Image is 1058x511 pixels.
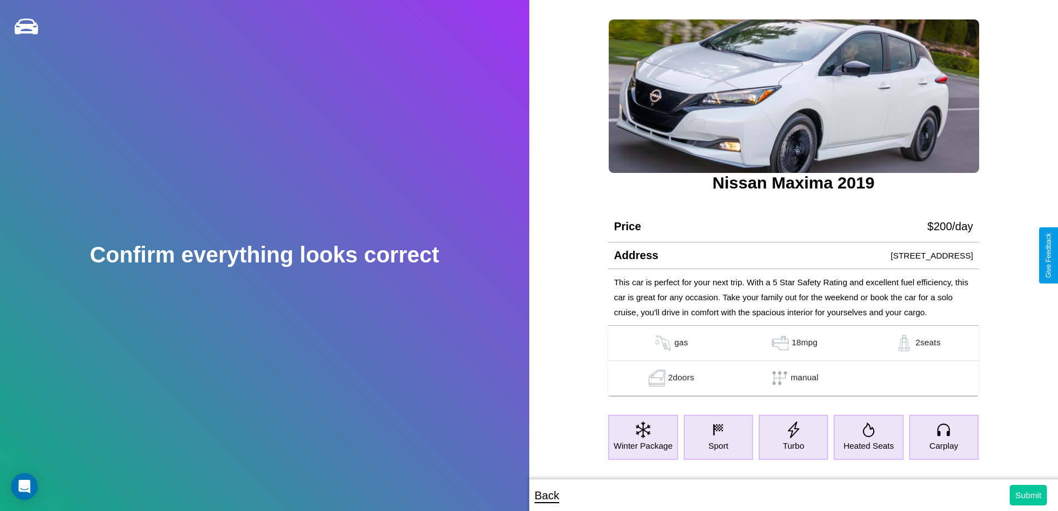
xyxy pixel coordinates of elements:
[11,473,38,500] div: Open Intercom Messenger
[769,335,791,351] img: gas
[930,438,959,453] p: Carplay
[783,438,804,453] p: Turbo
[927,216,973,236] p: $ 200 /day
[90,242,439,267] h2: Confirm everything looks correct
[891,248,973,263] p: [STREET_ADDRESS]
[915,335,940,351] p: 2 seats
[791,335,818,351] p: 18 mpg
[614,220,641,233] h4: Price
[844,438,894,453] p: Heated Seats
[614,275,973,320] p: This car is perfect for your next trip. With a 5 Star Safety Rating and excellent fuel efficiency...
[614,249,658,262] h4: Address
[614,438,673,453] p: Winter Package
[535,485,559,505] p: Back
[608,173,979,192] h3: Nissan Maxima 2019
[646,370,668,386] img: gas
[708,438,728,453] p: Sport
[674,335,688,351] p: gas
[668,370,694,386] p: 2 doors
[791,370,819,386] p: manual
[1010,485,1047,505] button: Submit
[608,326,979,396] table: simple table
[1045,233,1052,278] div: Give Feedback
[652,335,674,351] img: gas
[893,335,915,351] img: gas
